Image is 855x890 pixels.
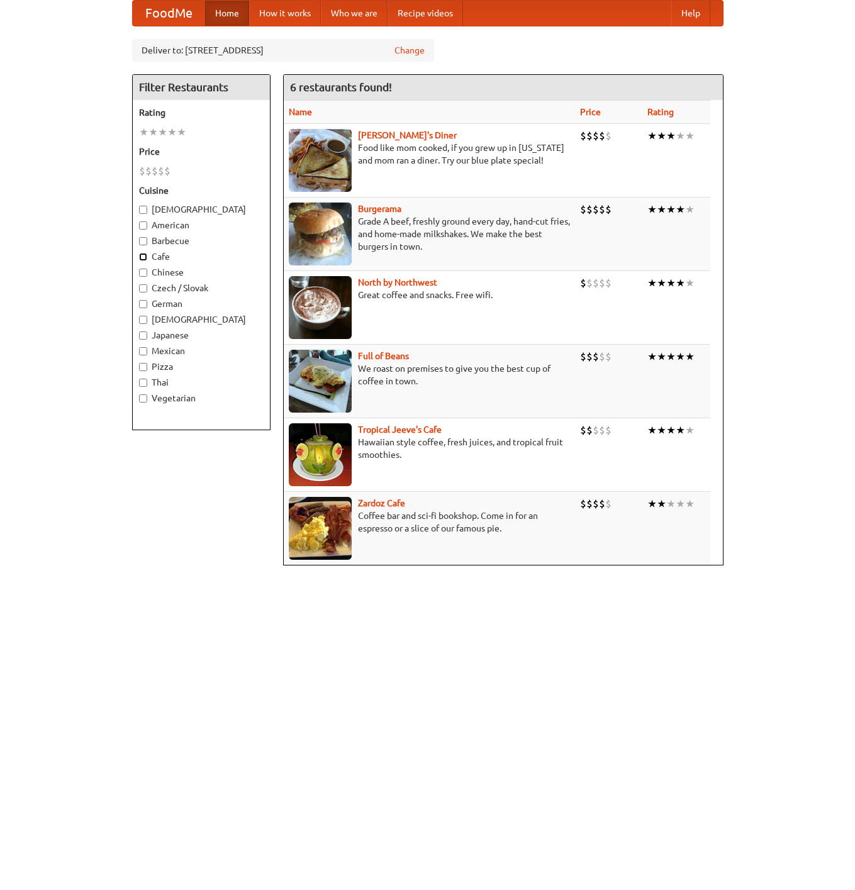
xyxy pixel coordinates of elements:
[289,436,570,461] p: Hawaiian style coffee, fresh juices, and tropical fruit smoothies.
[685,276,695,290] li: ★
[139,329,264,342] label: Japanese
[289,423,352,486] img: jeeves.jpg
[647,129,657,143] li: ★
[139,184,264,197] h5: Cuisine
[580,276,586,290] li: $
[593,423,599,437] li: $
[593,203,599,216] li: $
[205,1,249,26] a: Home
[605,497,612,511] li: $
[358,130,457,140] a: [PERSON_NAME]'s Diner
[139,253,147,261] input: Cafe
[139,266,264,279] label: Chinese
[289,142,570,167] p: Food like mom cooked, if you grew up in [US_STATE] and mom ran a diner. Try our blue plate special!
[132,39,434,62] div: Deliver to: [STREET_ADDRESS]
[139,145,264,158] h5: Price
[657,350,666,364] li: ★
[289,129,352,192] img: sallys.jpg
[647,107,674,117] a: Rating
[133,1,205,26] a: FoodMe
[676,423,685,437] li: ★
[657,497,666,511] li: ★
[605,350,612,364] li: $
[158,164,164,178] li: $
[580,497,586,511] li: $
[177,125,186,139] li: ★
[676,203,685,216] li: ★
[158,125,167,139] li: ★
[593,350,599,364] li: $
[647,423,657,437] li: ★
[586,129,593,143] li: $
[388,1,463,26] a: Recipe videos
[289,289,570,301] p: Great coffee and snacks. Free wifi.
[676,497,685,511] li: ★
[586,350,593,364] li: $
[133,75,270,100] h4: Filter Restaurants
[139,313,264,326] label: [DEMOGRAPHIC_DATA]
[139,221,147,230] input: American
[139,282,264,294] label: Czech / Slovak
[647,350,657,364] li: ★
[289,215,570,253] p: Grade A beef, freshly ground every day, hand-cut fries, and home-made milkshakes. We make the bes...
[593,276,599,290] li: $
[593,497,599,511] li: $
[289,497,352,560] img: zardoz.jpg
[685,497,695,511] li: ★
[666,129,676,143] li: ★
[358,204,401,214] a: Burgerama
[145,164,152,178] li: $
[666,423,676,437] li: ★
[394,44,425,57] a: Change
[685,203,695,216] li: ★
[605,203,612,216] li: $
[139,219,264,231] label: American
[605,129,612,143] li: $
[139,363,147,371] input: Pizza
[647,497,657,511] li: ★
[139,284,147,292] input: Czech / Slovak
[164,164,170,178] li: $
[580,203,586,216] li: $
[685,350,695,364] li: ★
[676,129,685,143] li: ★
[657,423,666,437] li: ★
[605,276,612,290] li: $
[580,129,586,143] li: $
[599,129,605,143] li: $
[289,350,352,413] img: beans.jpg
[666,276,676,290] li: ★
[289,107,312,117] a: Name
[599,497,605,511] li: $
[358,351,409,361] b: Full of Beans
[289,362,570,387] p: We roast on premises to give you the best cup of coffee in town.
[358,277,437,287] a: North by Northwest
[580,350,586,364] li: $
[647,203,657,216] li: ★
[666,350,676,364] li: ★
[139,250,264,263] label: Cafe
[139,316,147,324] input: [DEMOGRAPHIC_DATA]
[139,331,147,340] input: Japanese
[167,125,177,139] li: ★
[139,300,147,308] input: German
[586,276,593,290] li: $
[676,350,685,364] li: ★
[657,203,666,216] li: ★
[685,129,695,143] li: ★
[139,392,264,404] label: Vegetarian
[139,235,264,247] label: Barbecue
[358,498,405,508] a: Zardoz Cafe
[586,497,593,511] li: $
[358,425,442,435] a: Tropical Jeeve's Cafe
[593,129,599,143] li: $
[586,423,593,437] li: $
[139,203,264,216] label: [DEMOGRAPHIC_DATA]
[139,379,147,387] input: Thai
[605,423,612,437] li: $
[586,203,593,216] li: $
[139,376,264,389] label: Thai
